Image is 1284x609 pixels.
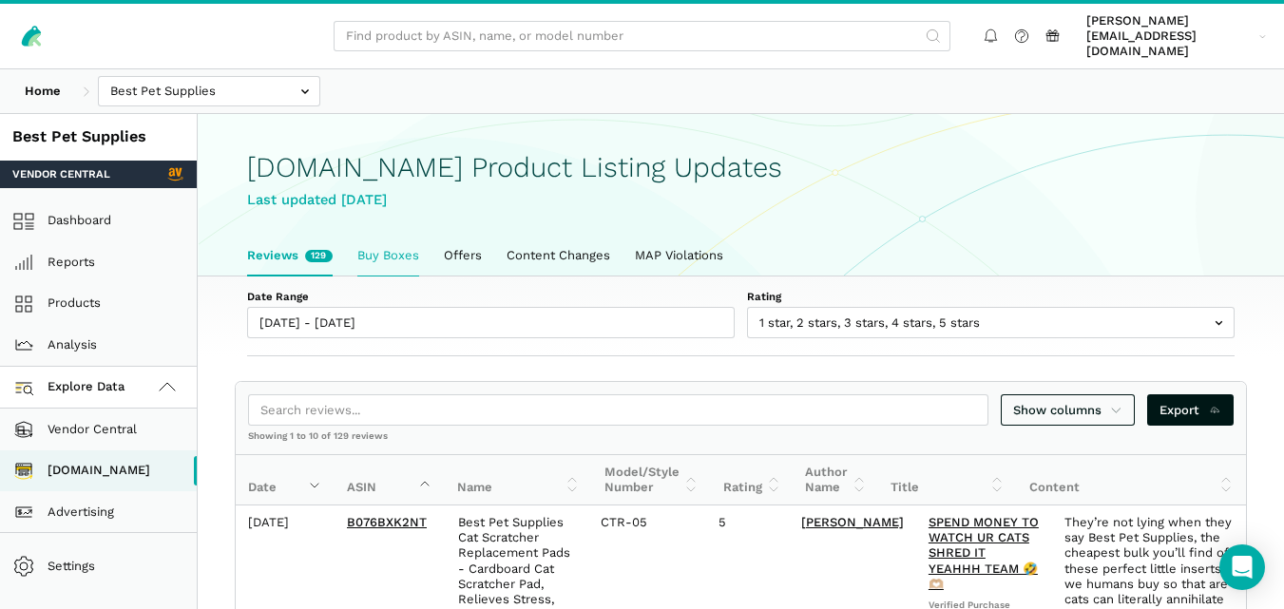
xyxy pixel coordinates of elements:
[12,126,184,148] div: Best Pet Supplies
[335,455,445,505] th: ASIN: activate to sort column ascending
[236,455,335,505] th: Date: activate to sort column ascending
[1017,455,1246,505] th: Content: activate to sort column ascending
[929,515,1039,591] a: SPEND MONEY TO WATCH UR CATS SHRED IT YEAHHH TEAM 🤣🫶🏼
[711,455,794,505] th: Rating: activate to sort column ascending
[12,166,110,181] span: Vendor Central
[347,515,427,529] a: B076BXK2NT
[1001,394,1136,426] a: Show columns
[334,21,950,52] input: Find product by ASIN, name, or model number
[305,250,333,262] span: New reviews in the last week
[247,189,1235,211] div: Last updated [DATE]
[98,76,320,107] input: Best Pet Supplies
[747,307,1235,338] input: 1 star, 2 stars, 3 stars, 4 stars, 5 stars
[801,515,904,529] a: [PERSON_NAME]
[592,455,711,505] th: Model/Style Number: activate to sort column ascending
[236,429,1246,454] div: Showing 1 to 10 of 129 reviews
[793,455,878,505] th: Author Name: activate to sort column ascending
[1147,394,1234,426] a: Export
[247,152,1235,183] h1: [DOMAIN_NAME] Product Listing Updates
[1159,401,1221,420] span: Export
[494,236,623,276] a: Content Changes
[1219,544,1265,590] div: Open Intercom Messenger
[431,236,494,276] a: Offers
[878,455,1017,505] th: Title: activate to sort column ascending
[248,394,988,426] input: Search reviews...
[345,236,431,276] a: Buy Boxes
[19,376,125,399] span: Explore Data
[445,455,592,505] th: Name: activate to sort column ascending
[247,289,735,304] label: Date Range
[1013,401,1123,420] span: Show columns
[235,236,345,276] a: Reviews129
[623,236,736,276] a: MAP Violations
[1086,13,1253,60] span: [PERSON_NAME][EMAIL_ADDRESS][DOMAIN_NAME]
[1081,10,1273,63] a: [PERSON_NAME][EMAIL_ADDRESS][DOMAIN_NAME]
[747,289,1235,304] label: Rating
[12,76,73,107] a: Home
